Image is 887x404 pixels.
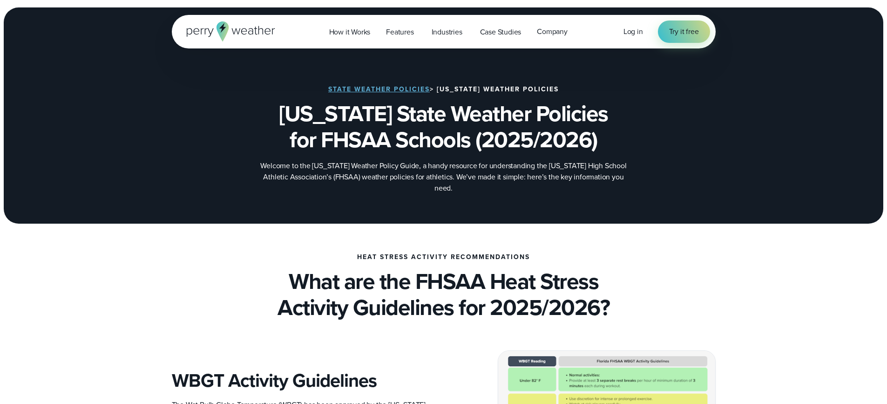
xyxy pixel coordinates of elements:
h1: [US_STATE] State Weather Policies for FHSAA Schools (2025/2026) [218,101,669,153]
h3: WBGT Activity Guidelines [172,370,436,392]
p: Welcome to the [US_STATE] Weather Policy Guide, a handy resource for understanding the [US_STATE]... [257,160,630,194]
span: Company [537,26,568,37]
span: Case Studies [480,27,521,38]
h2: What are the FHSAA Heat Stress Activity Guidelines for 2025/2026? [172,268,716,321]
a: State Weather Policies [328,84,430,94]
a: Log in [623,26,643,37]
h3: > [US_STATE] Weather Policies [328,86,559,93]
span: Industries [432,27,462,38]
span: Features [386,27,413,38]
h3: Heat Stress Activity Recommendations [357,253,530,261]
a: Try it free [658,21,710,43]
a: Case Studies [472,22,529,41]
span: Try it free [669,26,699,37]
a: How it Works [321,22,379,41]
span: How it Works [329,27,371,38]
